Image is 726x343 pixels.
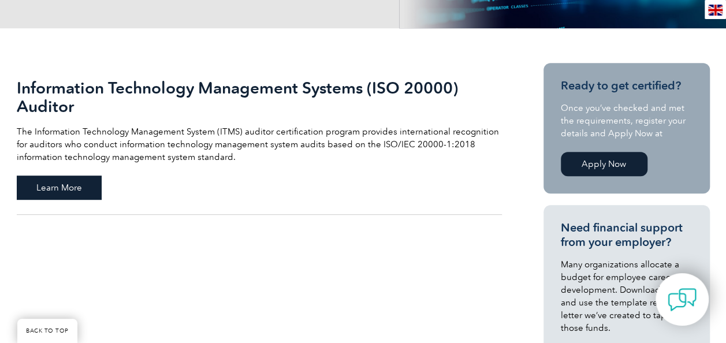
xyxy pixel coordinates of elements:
a: BACK TO TOP [17,319,77,343]
span: Learn More [17,176,102,200]
h3: Need financial support from your employer? [561,221,693,249]
h2: Information Technology Management Systems (ISO 20000) Auditor [17,79,502,115]
h3: Ready to get certified? [561,79,693,93]
p: Many organizations allocate a budget for employee career development. Download, modify and use th... [561,258,693,334]
p: The Information Technology Management System (ITMS) auditor certification program provides intern... [17,125,502,163]
p: Once you’ve checked and met the requirements, register your details and Apply Now at [561,102,693,140]
img: contact-chat.png [668,285,697,314]
a: Information Technology Management Systems (ISO 20000) Auditor The Information Technology Manageme... [17,63,502,215]
a: Apply Now [561,152,647,176]
img: en [708,5,723,16]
